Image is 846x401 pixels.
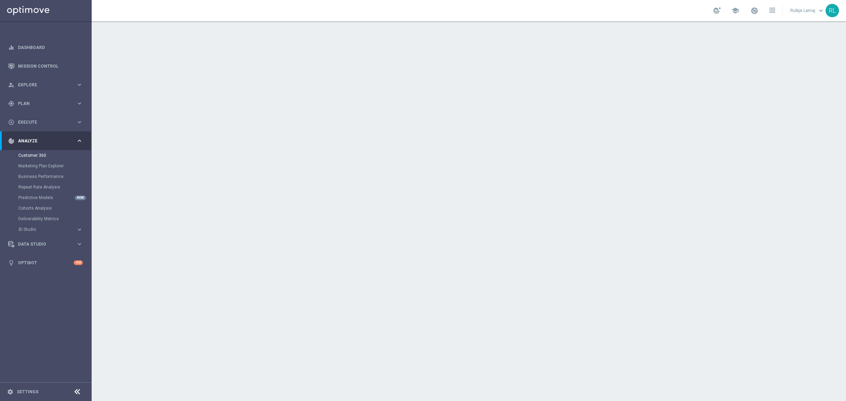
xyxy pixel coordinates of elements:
[8,253,83,272] div: Optibot
[8,82,76,88] div: Explore
[76,119,83,125] i: keyboard_arrow_right
[18,216,73,222] a: Deliverability Metrics
[8,82,83,88] button: person_search Explore keyboard_arrow_right
[19,227,69,232] span: BI Studio
[8,138,76,144] div: Analyze
[76,137,83,144] i: keyboard_arrow_right
[8,138,14,144] i: track_changes
[8,44,14,51] i: equalizer
[8,241,83,247] button: Data Studio keyboard_arrow_right
[8,119,14,125] i: play_circle_outline
[8,82,14,88] i: person_search
[75,196,86,200] div: NEW
[8,241,76,247] div: Data Studio
[17,390,38,394] a: Settings
[18,192,91,203] div: Predictive Models
[7,389,13,395] i: settings
[18,205,73,211] a: Cohorts Analysis
[76,100,83,107] i: keyboard_arrow_right
[731,7,739,14] span: school
[76,81,83,88] i: keyboard_arrow_right
[18,139,76,143] span: Analyze
[18,195,73,200] a: Predictive Models
[18,182,91,192] div: Repeat Rate Analysis
[8,38,83,57] div: Dashboard
[8,101,83,106] button: gps_fixed Plan keyboard_arrow_right
[18,120,76,124] span: Execute
[8,260,14,266] i: lightbulb
[18,214,91,224] div: Deliverability Metrics
[18,203,91,214] div: Cohorts Analysis
[817,7,825,14] span: keyboard_arrow_down
[19,227,76,232] div: BI Studio
[8,45,83,50] button: equalizer Dashboard
[18,184,73,190] a: Repeat Rate Analysis
[8,119,83,125] button: play_circle_outline Execute keyboard_arrow_right
[18,242,76,246] span: Data Studio
[18,150,91,161] div: Customer 360
[8,260,83,266] button: lightbulb Optibot +10
[8,57,83,75] div: Mission Control
[18,153,73,158] a: Customer 360
[18,227,83,232] button: BI Studio keyboard_arrow_right
[18,171,91,182] div: Business Performance
[18,174,73,179] a: Business Performance
[18,101,76,106] span: Plan
[18,57,83,75] a: Mission Control
[8,138,83,144] button: track_changes Analyze keyboard_arrow_right
[826,4,839,17] div: RL
[18,224,91,235] div: BI Studio
[8,119,76,125] div: Execute
[18,163,73,169] a: Marketing Plan Explorer
[76,241,83,247] i: keyboard_arrow_right
[18,83,76,87] span: Explore
[8,63,83,69] button: Mission Control
[790,5,826,16] a: Rubije Lamajkeyboard_arrow_down
[18,253,74,272] a: Optibot
[18,161,91,171] div: Marketing Plan Explorer
[8,100,14,107] i: gps_fixed
[8,100,76,107] div: Plan
[74,260,83,265] div: +10
[18,38,83,57] a: Dashboard
[76,226,83,233] i: keyboard_arrow_right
